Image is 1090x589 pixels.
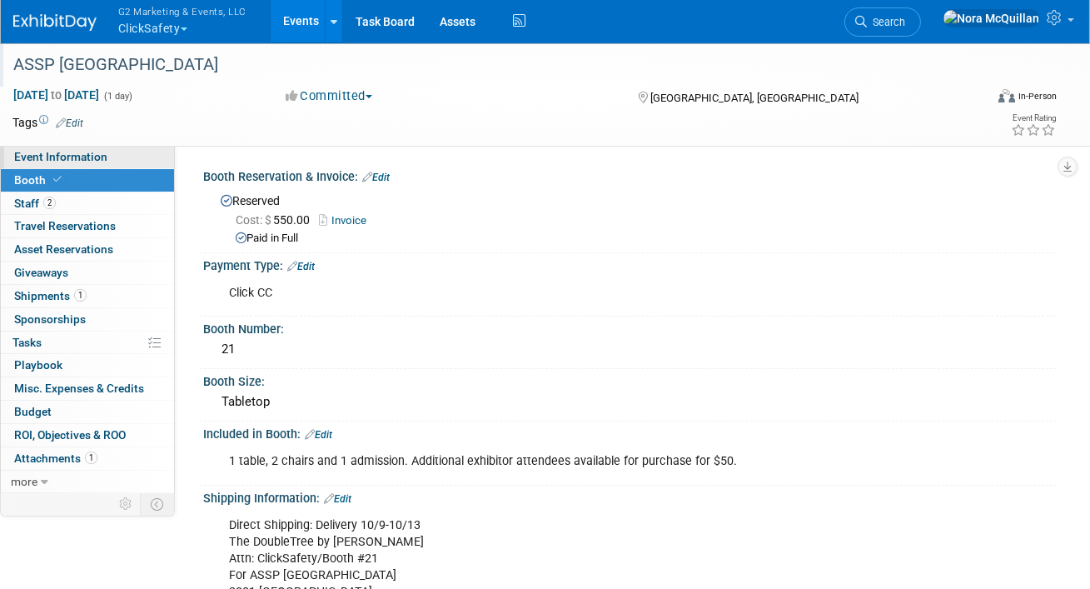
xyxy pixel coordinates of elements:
[1,332,174,354] a: Tasks
[56,117,83,129] a: Edit
[1,401,174,423] a: Budget
[1011,114,1056,122] div: Event Rating
[324,493,351,505] a: Edit
[13,14,97,31] img: ExhibitDay
[11,475,37,488] span: more
[1018,90,1057,102] div: In-Person
[14,150,107,163] span: Event Information
[14,266,68,279] span: Giveaways
[236,213,316,227] span: 550.00
[12,336,42,349] span: Tasks
[203,422,1057,443] div: Included in Booth:
[14,382,144,395] span: Misc. Expenses & Credits
[216,337,1044,362] div: 21
[287,261,315,272] a: Edit
[1,447,174,470] a: Attachments1
[14,219,116,232] span: Travel Reservations
[1,169,174,192] a: Booth
[1,146,174,168] a: Event Information
[118,2,246,20] span: G2 Marketing & Events, LLC
[362,172,390,183] a: Edit
[43,197,56,209] span: 2
[53,175,62,184] i: Booth reservation complete
[1,354,174,377] a: Playbook
[14,452,97,465] span: Attachments
[1,262,174,284] a: Giveaways
[236,213,273,227] span: Cost: $
[998,89,1015,102] img: Format-Inperson.png
[1,238,174,261] a: Asset Reservations
[14,428,126,442] span: ROI, Objectives & ROO
[14,312,86,326] span: Sponsorships
[216,389,1044,415] div: Tabletop
[1,377,174,400] a: Misc. Expenses & Credits
[85,452,97,464] span: 1
[319,214,375,227] a: Invoice
[844,7,921,37] a: Search
[236,231,1044,247] div: Paid in Full
[1,192,174,215] a: Staff2
[1,308,174,331] a: Sponsorships
[305,429,332,441] a: Edit
[48,88,64,102] span: to
[112,493,141,515] td: Personalize Event Tab Strip
[216,188,1044,247] div: Reserved
[14,358,62,372] span: Playbook
[217,277,889,310] div: Click CC
[14,173,65,187] span: Booth
[12,114,83,131] td: Tags
[1,424,174,447] a: ROI, Objectives & ROO
[203,253,1057,275] div: Payment Type:
[203,317,1057,337] div: Booth Number:
[14,197,56,210] span: Staff
[1,471,174,493] a: more
[141,493,175,515] td: Toggle Event Tabs
[867,16,905,28] span: Search
[203,486,1057,507] div: Shipping Information:
[203,164,1057,186] div: Booth Reservation & Invoice:
[12,87,100,102] span: [DATE] [DATE]
[943,9,1040,27] img: Nora McQuillan
[14,242,113,256] span: Asset Reservations
[74,289,87,302] span: 1
[1,285,174,307] a: Shipments1
[1,215,174,237] a: Travel Reservations
[203,369,1057,390] div: Booth Size:
[217,445,889,478] div: 1 table, 2 chairs and 1 admission. Additional exhibitor attendees available for purchase for $50.
[14,405,52,418] span: Budget
[280,87,379,105] button: Committed
[102,91,132,102] span: (1 day)
[650,92,859,104] span: [GEOGRAPHIC_DATA], [GEOGRAPHIC_DATA]
[14,289,87,302] span: Shipments
[903,87,1057,112] div: Event Format
[7,50,968,80] div: ASSP [GEOGRAPHIC_DATA]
